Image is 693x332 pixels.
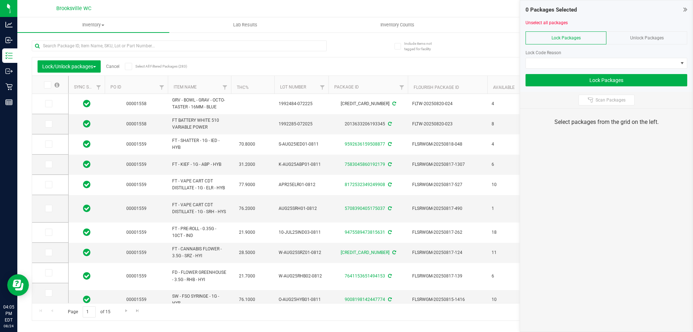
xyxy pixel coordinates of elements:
[235,203,259,214] span: 76.2000
[74,85,102,90] a: Sync Status
[62,306,116,318] span: Page of 15
[219,81,231,94] a: Filter
[492,121,519,128] span: 8
[412,229,483,236] span: FLSRWGM-20250817-262
[371,22,424,28] span: Inventory Counts
[412,141,483,148] span: FLSRWGM-20250818-048
[492,181,519,188] span: 10
[126,297,147,302] a: 00001559
[387,206,392,211] span: Sync from Compliance System
[493,85,515,90] a: Available
[235,227,259,238] span: 21.9000
[492,296,519,303] span: 10
[83,119,91,129] span: In Sync
[279,141,324,148] span: S-AUG25IED01-0811
[412,121,483,128] span: FLTW-20250820-023
[83,227,91,237] span: In Sync
[169,17,321,33] a: Lab Results
[412,205,483,212] span: FLSRWGM-20250817-490
[55,82,60,87] span: Select all records on this page
[172,293,227,307] span: SW - FSO SYRINGE - 1G - HYB
[492,141,519,148] span: 4
[279,121,324,128] span: 1992285-072025
[172,97,227,111] span: GRV - BOWL - GRAV - OCTO-TASTER - 16MM - BLUE
[5,83,13,90] inline-svg: Retail
[83,271,91,281] span: In Sync
[391,250,396,255] span: Sync from Compliance System
[126,142,147,147] a: 00001559
[132,306,143,316] a: Go to the last page
[126,206,147,211] a: 00001559
[83,247,91,258] span: In Sync
[341,250,389,255] a: [CREDIT_CARD_NUMBER]
[135,64,171,68] span: Select All Filtered Packages (283)
[235,139,259,150] span: 70.8000
[83,99,91,109] span: In Sync
[279,161,324,168] span: K-AUG25ABP01-0811
[526,50,561,55] span: Lock Code Reason
[83,294,91,305] span: In Sync
[172,137,227,151] span: FT - SHATTER - 1G - IED - HYB
[334,85,359,90] a: Package ID
[172,269,227,283] span: FD - FLOWER GREENHOUSE - 3.5G - RHB - HYI
[121,306,131,316] a: Go to the next page
[492,100,519,107] span: 4
[387,297,392,302] span: Sync from Compliance System
[279,296,324,303] span: O-AUG25HYB01-0811
[83,306,96,318] input: 1
[17,22,169,28] span: Inventory
[345,206,385,211] a: 5708390405175037
[126,182,147,187] a: 00001559
[235,294,259,305] span: 76.1000
[126,101,147,106] a: 00001558
[126,250,147,255] a: 00001559
[172,246,227,259] span: FT - CANNABIS FLOWER - 3.5G - SRZ - HYI
[412,181,483,188] span: FLSRWGM-20250817-527
[3,304,14,323] p: 04:05 PM EDT
[529,118,684,126] div: Select packages from the grid on the left.
[279,181,324,188] span: APR25ELR01-0812
[56,5,91,12] span: Brooksville WC
[235,247,259,258] span: 28.5000
[83,159,91,169] span: In Sync
[387,121,392,126] span: Sync from Compliance System
[172,202,227,215] span: FT - VAPE CART CDT DISTILLATE - 1G - SRH - HYS
[172,161,227,168] span: FT - KIEF - 1G - ABP - HYB
[579,95,635,105] button: Scan Packages
[5,36,13,44] inline-svg: Inbound
[387,273,392,279] span: Sync from Compliance System
[391,101,396,106] span: Sync from Compliance System
[279,100,324,107] span: 1992484-072225
[596,97,626,103] span: Scan Packages
[83,203,91,214] span: In Sync
[387,230,392,235] span: Sync from Compliance System
[156,81,168,94] a: Filter
[404,41,440,52] span: Include items not tagged for facility
[110,85,121,90] a: PO ID
[552,35,581,40] span: Lock Packages
[280,85,306,90] a: Lot Number
[345,162,385,167] a: 7583045860192179
[83,180,91,190] span: In Sync
[345,230,385,235] a: 9475589473815631
[387,182,392,187] span: Sync from Compliance System
[5,21,13,28] inline-svg: Analytics
[327,121,409,128] div: 2013633206193345
[327,100,409,107] div: [CREDIT_CARD_NUMBER]
[492,229,519,236] span: 18
[412,161,483,168] span: FLSRWGM-20250817-1307
[279,205,324,212] span: AUG25SRH01-0812
[345,297,385,302] a: 9008198142447774
[387,142,392,147] span: Sync from Compliance System
[387,162,392,167] span: Sync from Compliance System
[235,271,259,281] span: 21.7000
[32,40,327,51] input: Search Package ID, Item Name, SKU, Lot or Part Number...
[492,161,519,168] span: 6
[345,273,385,279] a: 7641153651494153
[235,180,259,190] span: 77.9000
[412,296,483,303] span: FLSRWGM-20250815-1416
[38,60,101,73] button: Lock/Unlock packages
[3,323,14,329] p: 08/24
[630,35,664,40] span: Unlock Packages
[396,81,408,94] a: Filter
